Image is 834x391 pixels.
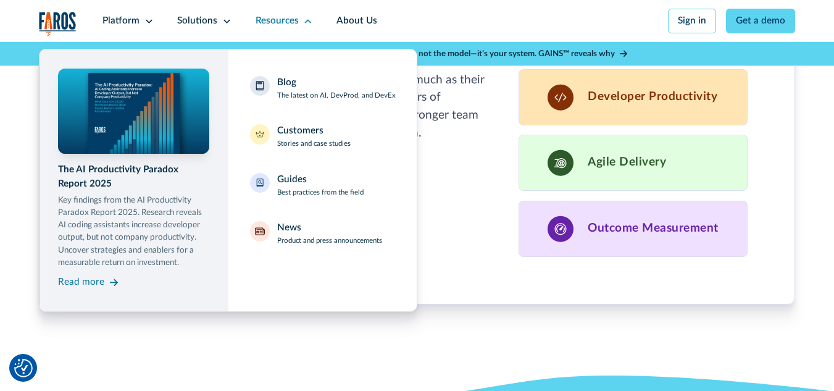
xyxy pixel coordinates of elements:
[243,214,402,253] a: NewsProduct and press announcements
[277,124,323,138] div: Customers
[668,9,717,33] a: Sign in
[277,221,301,235] div: News
[14,359,33,377] button: Cookie Settings
[277,173,307,187] div: Guides
[58,163,209,191] div: The AI Productivity Paradox Report 2025
[14,359,33,377] img: Revisit consent button
[58,194,209,269] p: Key findings from the AI Productivity Paradox Report 2025. Research reveals AI coding assistants ...
[39,12,77,36] a: home
[277,90,396,101] p: The latest on AI, DevProd, and DevEx
[726,9,796,33] a: Get a demo
[58,69,209,292] a: The AI Productivity Paradox Report 2025Key findings from the AI Productivity Paradox Report 2025....
[243,117,402,156] a: CustomersStories and case studies
[39,12,77,36] img: Logo of the analytics and reporting company Faros.
[277,138,351,149] p: Stories and case studies
[277,76,296,90] div: Blog
[256,14,299,28] div: Resources
[243,166,402,204] a: GuidesBest practices from the field
[102,14,140,28] div: Platform
[39,42,796,312] nav: Resources
[58,275,104,290] div: Read more
[243,69,402,107] a: BlogThe latest on AI, DevProd, and DevEx
[277,235,382,246] p: Product and press announcements
[277,187,364,198] p: Best practices from the field
[177,14,217,28] div: Solutions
